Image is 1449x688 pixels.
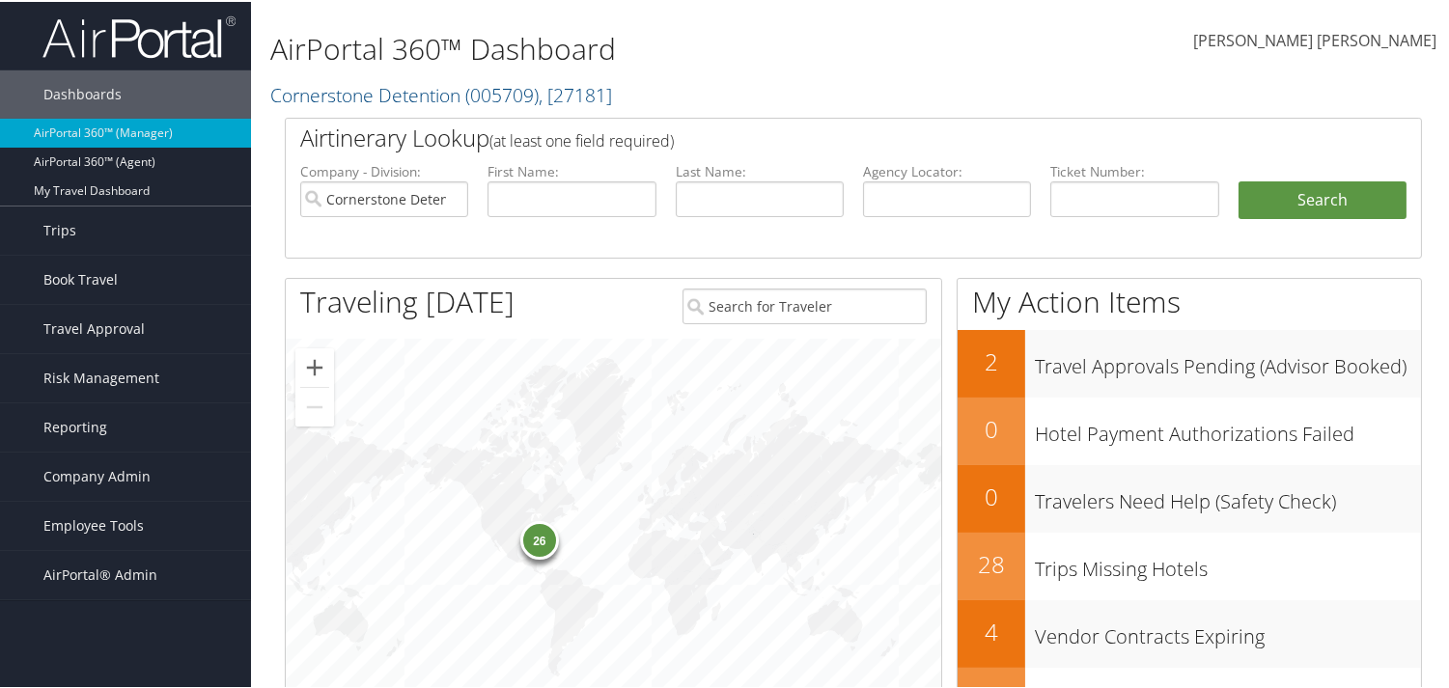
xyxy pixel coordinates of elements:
[1193,28,1436,49] span: [PERSON_NAME] [PERSON_NAME]
[43,205,76,253] span: Trips
[43,254,118,302] span: Book Travel
[43,500,144,548] span: Employee Tools
[1035,612,1421,648] h3: Vendor Contracts Expiring
[958,463,1421,531] a: 0Travelers Need Help (Safety Check)
[1193,10,1436,69] a: [PERSON_NAME] [PERSON_NAME]
[270,27,1047,68] h1: AirPortal 360™ Dashboard
[270,80,612,106] a: Cornerstone Detention
[958,479,1025,511] h2: 0
[295,346,334,385] button: Zoom in
[43,69,122,117] span: Dashboards
[958,411,1025,444] h2: 0
[539,80,612,106] span: , [ 27181 ]
[488,160,655,179] label: First Name:
[958,344,1025,376] h2: 2
[958,328,1421,396] a: 2Travel Approvals Pending (Advisor Booked)
[1035,544,1421,581] h3: Trips Missing Hotels
[1239,179,1407,218] button: Search
[43,549,157,597] span: AirPortal® Admin
[489,128,674,150] span: (at least one field required)
[43,303,145,351] span: Travel Approval
[1035,477,1421,513] h3: Travelers Need Help (Safety Check)
[42,13,236,58] img: airportal-logo.png
[958,531,1421,598] a: 28Trips Missing Hotels
[520,519,559,558] div: 26
[676,160,844,179] label: Last Name:
[295,386,334,425] button: Zoom out
[958,598,1421,666] a: 4Vendor Contracts Expiring
[300,160,468,179] label: Company - Division:
[300,120,1312,152] h2: Airtinerary Lookup
[958,280,1421,320] h1: My Action Items
[683,287,927,322] input: Search for Traveler
[1035,409,1421,446] h3: Hotel Payment Authorizations Failed
[43,451,151,499] span: Company Admin
[958,614,1025,647] h2: 4
[300,280,515,320] h1: Traveling [DATE]
[958,396,1421,463] a: 0Hotel Payment Authorizations Failed
[958,546,1025,579] h2: 28
[863,160,1031,179] label: Agency Locator:
[1050,160,1218,179] label: Ticket Number:
[1035,342,1421,378] h3: Travel Approvals Pending (Advisor Booked)
[43,401,107,450] span: Reporting
[465,80,539,106] span: ( 005709 )
[43,352,159,400] span: Risk Management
